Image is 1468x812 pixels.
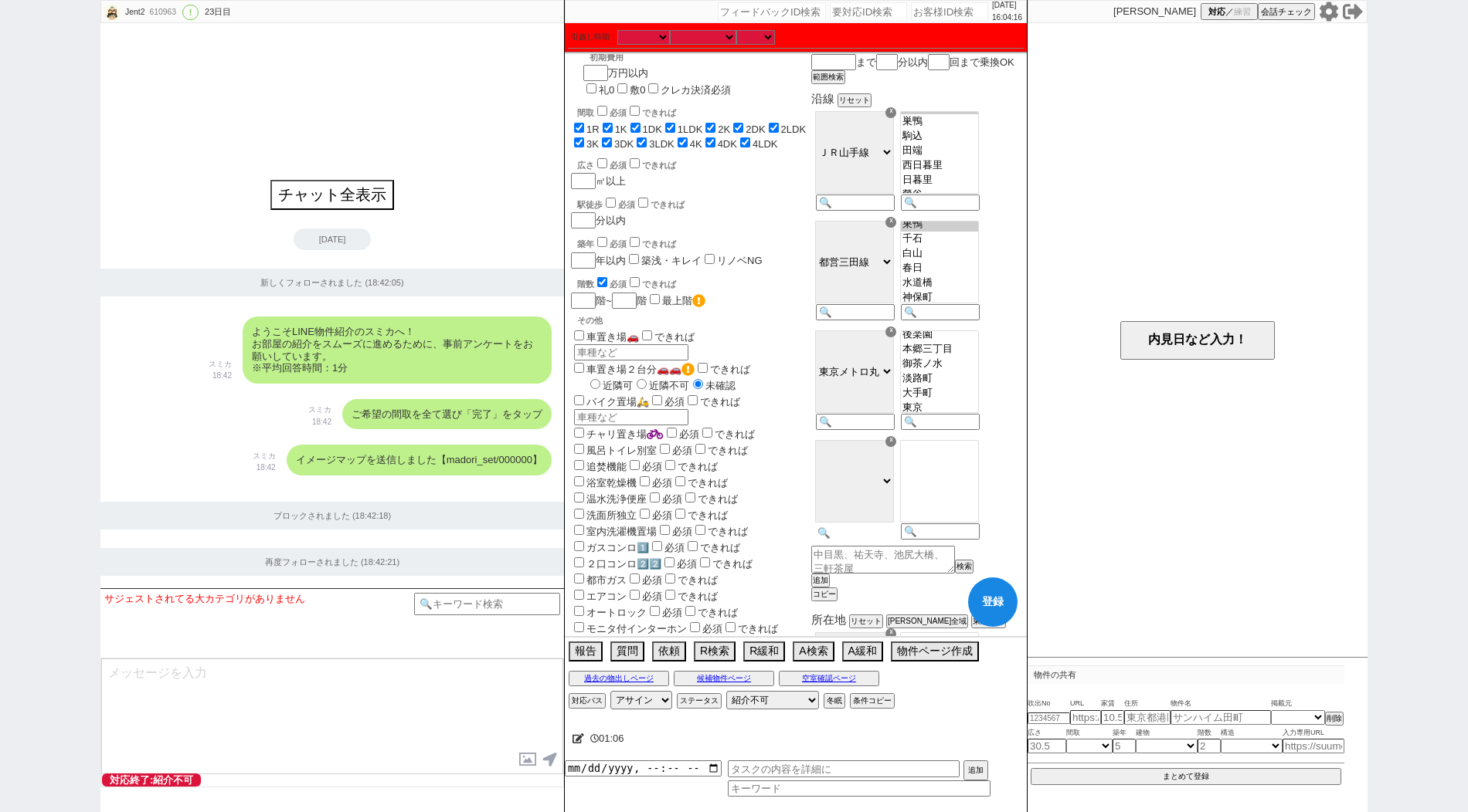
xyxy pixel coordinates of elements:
span: 必須 [610,279,627,289]
label: できれば [722,623,778,634]
span: 掲載元 [1271,698,1292,710]
label: できれば [639,331,695,343]
label: 3LDK [649,138,675,150]
input: 10.5 [1101,710,1124,725]
button: A緩和 [842,641,883,661]
label: 築浅・キレイ [641,255,702,266]
label: 温水洗浄便座 [571,493,647,505]
label: 1LDK [678,123,703,135]
label: 都市ガス [571,574,627,586]
input: エアコン [574,590,584,600]
div: ようこそLINE物件紹介のスミカへ！ お部屋の紹介をスムーズに進めるために、事前アンケートをお願いしています。 ※平均回答時間：1分 [243,316,552,383]
input: https://suumo.jp/chintai/jnc_000022489271 [1283,739,1344,753]
span: URL [1070,698,1101,710]
button: R緩和 [743,641,785,661]
label: 敷0 [630,84,645,96]
button: ステータス [677,693,722,709]
button: 東京23区 [971,614,1006,628]
input: 🔍キーワード検索 [414,593,560,615]
input: できれば [685,606,695,616]
label: チャリ置き場 [571,428,664,440]
button: 過去の物出しページ [569,671,669,686]
input: できれば [685,492,695,502]
input: 未確認 [693,379,703,389]
input: 洗面所独立 [574,509,584,519]
input: できれば [638,198,648,208]
option: 巣鴨 [901,114,978,129]
option: 春日 [901,261,978,276]
label: バイク置場🛵 [571,396,649,408]
div: ブロックされました (18:42:18) [100,502,564,529]
input: 追焚機能 [574,460,584,470]
div: 階~ 階 [571,292,808,309]
option: 駒込 [901,129,978,144]
input: できれば [695,444,705,454]
p: スミカ [308,404,331,416]
span: 必須 [677,558,697,570]
button: 内見日など入力！ [1120,321,1275,360]
input: できれば [688,541,698,551]
label: 室内洗濯機置場 [571,526,657,537]
span: 必須 [610,161,627,170]
div: 610963 [144,6,179,19]
button: 報告 [569,641,603,661]
div: ☓ [885,628,896,639]
div: ☓ [885,326,896,337]
span: 必須 [664,542,685,553]
label: できれば [627,279,676,289]
label: 洗面所独立 [571,509,637,521]
label: 4K [690,138,702,150]
label: モニタ付インターホン [571,623,687,634]
p: その他 [577,315,808,326]
input: 車種など [574,344,688,360]
div: ☓ [885,107,896,118]
div: Jent2 [123,6,144,19]
span: 必須 [642,574,662,586]
div: ! [182,5,199,20]
p: 物件の共有 [1028,665,1344,684]
input: チャリ置き場 [574,428,584,438]
input: できれば [675,509,685,519]
label: 2DK [746,123,765,135]
button: 条件コピー [850,693,895,709]
input: 温水洗浄便座 [574,492,584,502]
input: できれば [630,277,640,287]
button: 物件ページ作成 [891,641,979,661]
button: [PERSON_NAME]全域 [886,614,968,628]
label: 3DK [614,138,634,150]
div: ☓ [885,436,896,447]
button: リセット [849,614,883,628]
button: 空室確認ページ [779,671,879,686]
div: イメージマップを送信しました【madori_set/000000】 [287,445,552,475]
span: 吹出No [1028,698,1070,710]
button: 追加 [811,573,830,587]
span: 必須 [652,477,672,489]
label: できれば [672,509,728,521]
p: 16:04:16 [992,12,1022,24]
option: 御茶ノ水 [901,357,978,371]
span: 必須 [652,509,672,521]
option: 東京 [901,401,978,415]
p: スミカ [209,358,232,370]
label: 1K [615,123,627,135]
input: オートロック [574,606,584,616]
div: 駅徒歩 [577,195,808,211]
input: 🔍 [901,304,980,320]
div: 分以内 [571,195,808,228]
label: できれば [627,108,676,117]
input: キーワード [728,780,991,797]
button: 削除 [1325,712,1344,726]
button: コピー [811,587,838,601]
label: できれば [699,428,755,440]
input: できれば [698,363,708,373]
input: 🔍 [901,414,980,430]
option: 後楽園 [901,327,978,342]
span: 必須 [679,428,699,440]
input: できれば [702,428,712,438]
span: 物件名 [1171,698,1271,710]
option: 千石 [901,232,978,246]
div: 再度フォローされました (18:42:21) [100,548,564,576]
input: 🔍 [901,523,980,540]
p: 18:42 [308,416,331,428]
button: 冬眠 [824,693,845,709]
